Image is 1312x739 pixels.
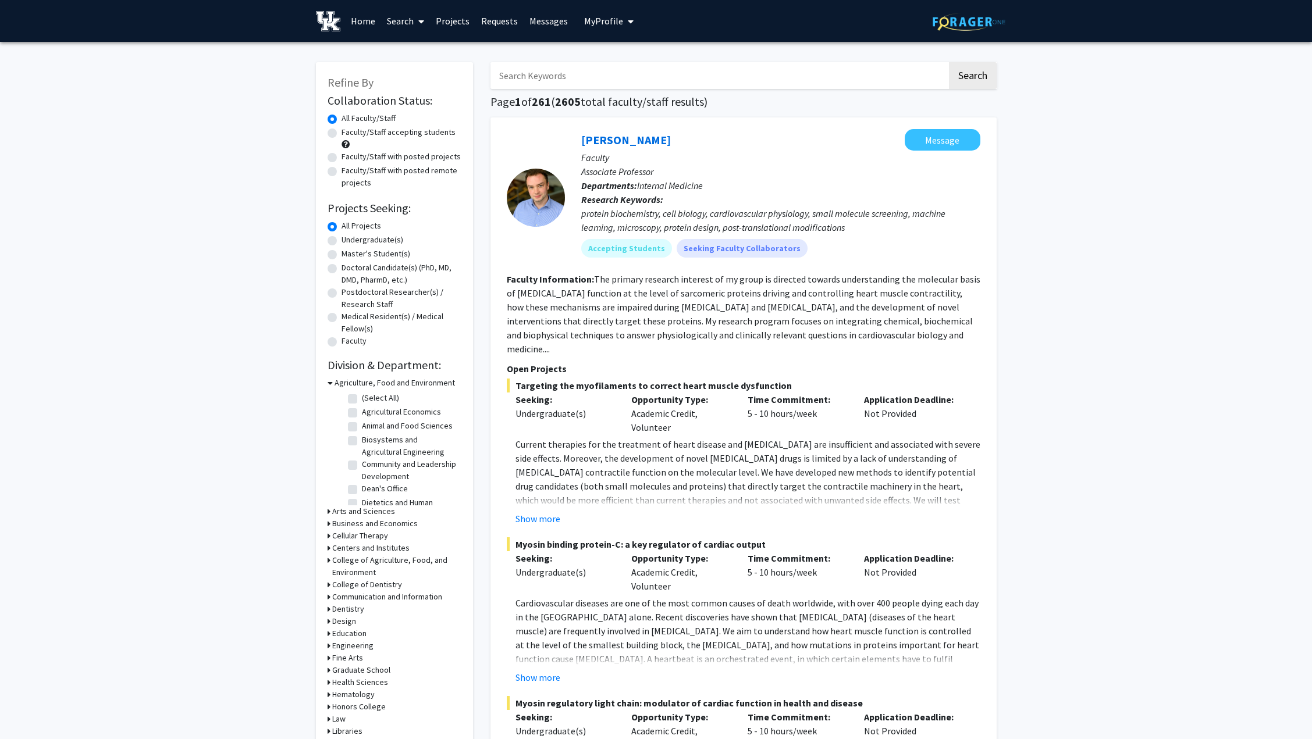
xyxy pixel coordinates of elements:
[332,664,390,676] h3: Graduate School
[623,551,739,593] div: Academic Credit, Volunteer
[332,579,402,591] h3: College of Dentistry
[739,551,855,593] div: 5 - 10 hours/week
[362,458,458,483] label: Community and Leadership Development
[362,392,399,404] label: (Select All)
[515,597,979,692] span: Cardiovascular diseases are one of the most common causes of death worldwide, with over 400 peopl...
[332,505,395,517] h3: Arts and Sciences
[345,1,381,41] a: Home
[362,420,453,432] label: Animal and Food Sciences
[581,194,663,205] b: Research Keywords:
[362,434,458,458] label: Biosystems and Agricultural Engineering
[739,392,855,434] div: 5 - 10 hours/week
[631,551,730,565] p: Opportunity Type:
[581,239,672,258] mat-chip: Accepting Students
[515,565,614,579] div: Undergraduate(s)
[332,688,375,701] h3: Hematology
[342,126,456,138] label: Faculty/Staff accepting students
[515,512,560,526] button: Show more
[332,676,388,688] h3: Health Sciences
[631,392,730,406] p: Opportunity Type:
[507,379,980,392] span: Targeting the myofilaments to correct heart muscle dysfunction
[584,15,623,27] span: My Profile
[515,94,521,109] span: 1
[581,133,671,147] a: [PERSON_NAME]
[328,201,461,215] h2: Projects Seeking:
[748,710,847,724] p: Time Commitment:
[855,392,972,434] div: Not Provided
[524,1,574,41] a: Messages
[490,62,947,89] input: Search Keywords
[430,1,475,41] a: Projects
[864,710,963,724] p: Application Deadline:
[637,180,703,191] span: Internal Medicine
[342,165,461,189] label: Faculty/Staff with posted remote projects
[332,615,356,627] h3: Design
[631,710,730,724] p: Opportunity Type:
[328,94,461,108] h2: Collaboration Status:
[515,438,980,548] span: Current therapies for the treatment of heart disease and [MEDICAL_DATA] are insufficient and asso...
[507,273,594,285] b: Faculty Information:
[332,517,418,530] h3: Business and Economics
[515,392,614,406] p: Seeking:
[332,652,363,664] h3: Fine Arts
[581,151,980,165] p: Faculty
[332,701,386,713] h3: Honors College
[507,696,980,710] span: Myosin regulatory light chain: modulator of cardiac function in health and disease
[332,603,364,615] h3: Dentistry
[515,710,614,724] p: Seeking:
[328,358,461,372] h2: Division & Department:
[933,13,1005,31] img: ForagerOne Logo
[864,392,963,406] p: Application Deadline:
[515,406,614,420] div: Undergraduate(s)
[905,129,980,151] button: Message Thomas Kampourakis
[748,392,847,406] p: Time Commitment:
[316,11,341,31] img: University of Kentucky Logo
[864,551,963,565] p: Application Deadline:
[515,670,560,684] button: Show more
[342,335,367,347] label: Faculty
[507,362,980,376] p: Open Projects
[581,180,637,191] b: Departments:
[362,406,441,418] label: Agricultural Economics
[342,220,381,232] label: All Projects
[507,273,980,355] fg-read-more: The primary research interest of my group is directed towards understanding the molecular basis o...
[581,165,980,178] p: Associate Professor
[515,724,614,738] div: Undergraduate(s)
[623,392,739,434] div: Academic Credit, Volunteer
[515,551,614,565] p: Seeking:
[342,234,403,246] label: Undergraduate(s)
[555,94,581,109] span: 2605
[362,497,458,521] label: Dietetics and Human Nutrition
[381,1,430,41] a: Search
[342,262,461,286] label: Doctoral Candidate(s) (PhD, MD, DMD, PharmD, etc.)
[362,483,408,495] label: Dean's Office
[332,554,461,579] h3: College of Agriculture, Food, and Environment
[342,112,396,124] label: All Faculty/Staff
[332,627,367,640] h3: Education
[332,713,346,725] h3: Law
[532,94,551,109] span: 261
[581,206,980,234] div: protein biochemistry, cell biology, cardiovascular physiology, small molecule screening, machine ...
[342,286,461,310] label: Postdoctoral Researcher(s) / Research Staff
[855,551,972,593] div: Not Provided
[949,62,997,89] button: Search
[475,1,524,41] a: Requests
[335,377,455,389] h3: Agriculture, Food and Environment
[332,530,388,542] h3: Cellular Therapy
[490,95,997,109] h1: Page of ( total faculty/staff results)
[332,542,410,554] h3: Centers and Institutes
[342,151,461,163] label: Faculty/Staff with posted projects
[342,248,410,260] label: Master's Student(s)
[342,310,461,335] label: Medical Resident(s) / Medical Fellow(s)
[332,725,362,737] h3: Libraries
[332,640,374,652] h3: Engineering
[332,591,442,603] h3: Communication and Information
[9,687,49,730] iframe: Chat
[328,75,374,90] span: Refine By
[677,239,808,258] mat-chip: Seeking Faculty Collaborators
[748,551,847,565] p: Time Commitment:
[507,537,980,551] span: Myosin binding protein-C: a key regulator of cardiac output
